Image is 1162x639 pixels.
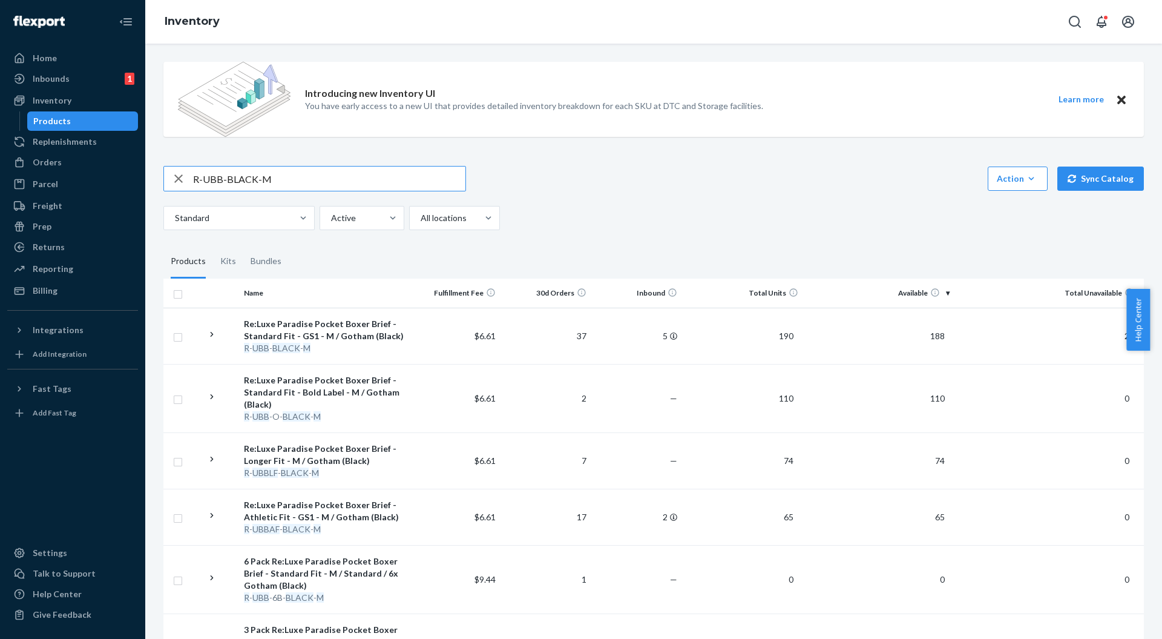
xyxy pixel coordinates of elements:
td: 17 [501,489,591,545]
a: Inbounds1 [7,69,138,88]
td: 2 [591,489,682,545]
div: Integrations [33,324,84,336]
span: $6.61 [474,455,496,466]
input: All locations [419,212,421,224]
em: M [303,343,310,353]
ol: breadcrumbs [155,4,229,39]
div: Inventory [33,94,71,107]
div: Products [33,115,71,127]
button: Integrations [7,320,138,340]
span: 74 [779,455,798,466]
td: 2 [501,364,591,432]
div: Replenishments [33,136,97,148]
div: Action [997,173,1039,185]
span: $9.44 [474,574,496,584]
div: Re:Luxe Paradise Pocket Boxer Brief - Standard Fit - GS1 - M / Gotham (Black) [244,318,404,342]
div: - - - [244,467,404,479]
a: Help Center [7,584,138,604]
button: Fast Tags [7,379,138,399]
div: Bundles [251,245,281,279]
div: Home [33,52,57,64]
div: Inbounds [33,73,70,85]
em: BLACK [283,411,310,422]
a: Replenishments [7,132,138,151]
input: Standard [174,212,175,224]
em: R [244,524,249,534]
a: Prep [7,217,138,236]
div: 1 [125,73,134,85]
a: Home [7,48,138,68]
th: Total Units [682,279,803,308]
div: Re:Luxe Paradise Pocket Boxer Brief - Athletic Fit - GS1 - M / Gotham (Black) [244,499,404,523]
div: Fast Tags [33,383,71,395]
a: Add Fast Tag [7,403,138,423]
a: Talk to Support [7,564,138,583]
a: Inventory [165,15,220,28]
a: Reporting [7,259,138,279]
button: Action [988,167,1048,191]
div: Add Fast Tag [33,408,76,418]
th: 30d Orders [501,279,591,308]
div: Returns [33,241,65,253]
em: UBB [252,343,269,353]
div: Give Feedback [33,609,91,621]
a: Orders [7,153,138,172]
div: Prep [33,220,51,233]
em: BLACK [283,524,310,534]
em: UBBLF [252,468,278,478]
em: UBB [252,411,269,422]
em: R [244,592,249,603]
span: 0 [1120,393,1134,403]
button: Learn more [1051,92,1111,107]
a: Settings [7,543,138,563]
a: Returns [7,237,138,257]
span: $6.61 [474,512,496,522]
span: $6.61 [474,393,496,403]
em: R [244,343,249,353]
a: Add Integration [7,345,138,364]
img: new-reports-banner-icon.82668bd98b6a51aee86340f2a7b77ae3.png [178,62,290,137]
span: 110 [925,393,950,403]
em: M [317,592,324,603]
div: - - - [244,523,404,535]
span: 110 [774,393,798,403]
em: M [312,468,319,478]
span: 65 [779,512,798,522]
div: Products [171,245,206,279]
p: You have early access to a new UI that provides detailed inventory breakdown for each SKU at DTC ... [305,100,763,112]
th: Available [803,279,954,308]
div: Reporting [33,263,73,275]
button: Sync Catalog [1057,167,1144,191]
em: M [313,524,321,534]
td: 1 [501,545,591,614]
th: Total Unavailable [954,279,1144,308]
div: Orders [33,156,62,168]
div: - -6B- - [244,592,404,604]
span: — [670,455,677,466]
span: — [670,393,677,403]
span: $6.61 [474,331,496,341]
span: 2 [1120,331,1134,341]
td: 5 [591,308,682,364]
div: Re:Luxe Paradise Pocket Boxer Brief - Longer Fit - M / Gotham (Black) [244,443,404,467]
a: Parcel [7,174,138,194]
th: Name [239,279,409,308]
em: R [244,468,249,478]
button: Open notifications [1089,10,1114,34]
span: 0 [935,574,950,584]
th: Fulfillment Fee [410,279,501,308]
div: Add Integration [33,349,87,359]
div: Parcel [33,178,58,190]
em: BLACK [281,468,309,478]
span: 74 [930,455,950,466]
input: Search inventory by name or sku [193,167,465,191]
div: Help Center [33,588,82,600]
td: 37 [501,308,591,364]
a: Inventory [7,91,138,110]
td: 7 [501,432,591,489]
div: Settings [33,547,67,559]
span: 188 [925,331,950,341]
em: BLACK [286,592,313,603]
span: Help Center [1126,289,1150,351]
em: UBB [252,592,269,603]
